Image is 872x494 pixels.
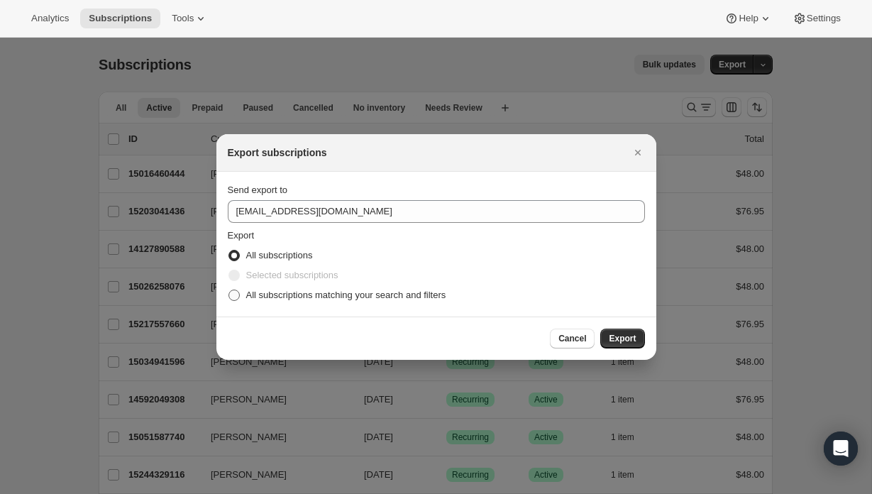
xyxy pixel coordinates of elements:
button: Tools [163,9,216,28]
button: Close [628,143,648,163]
span: All subscriptions [246,250,313,260]
h2: Export subscriptions [228,146,327,160]
span: Cancel [558,333,586,344]
button: Cancel [550,329,595,348]
span: Selected subscriptions [246,270,338,280]
div: Open Intercom Messenger [824,432,858,466]
span: Tools [172,13,194,24]
button: Subscriptions [80,9,160,28]
button: Settings [784,9,849,28]
span: Export [609,333,636,344]
span: Subscriptions [89,13,152,24]
span: Send export to [228,185,288,195]
button: Analytics [23,9,77,28]
button: Export [600,329,644,348]
button: Help [716,9,780,28]
span: Settings [807,13,841,24]
span: Analytics [31,13,69,24]
span: Export [228,230,255,241]
span: Help [739,13,758,24]
span: All subscriptions matching your search and filters [246,290,446,300]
